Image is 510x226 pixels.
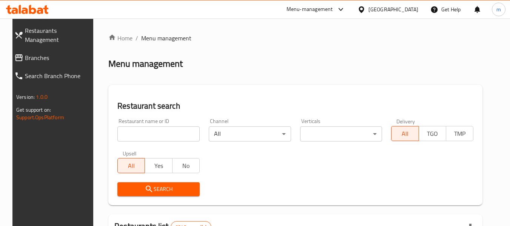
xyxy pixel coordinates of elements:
[16,105,51,115] span: Get support on:
[449,128,470,139] span: TMP
[419,126,446,141] button: TGO
[25,53,92,62] span: Branches
[394,128,416,139] span: All
[16,112,64,122] a: Support.OpsPlatform
[209,126,291,141] div: All
[117,158,145,173] button: All
[136,34,138,43] li: /
[287,5,333,14] div: Menu-management
[8,22,98,49] a: Restaurants Management
[25,26,92,44] span: Restaurants Management
[176,160,197,171] span: No
[117,100,473,112] h2: Restaurant search
[496,5,501,14] span: m
[16,92,35,102] span: Version:
[123,151,137,156] label: Upsell
[172,158,200,173] button: No
[141,34,191,43] span: Menu management
[108,58,183,70] h2: Menu management
[145,158,172,173] button: Yes
[8,49,98,67] a: Branches
[121,160,142,171] span: All
[8,67,98,85] a: Search Branch Phone
[108,34,482,43] nav: breadcrumb
[108,34,133,43] a: Home
[391,126,419,141] button: All
[117,182,200,196] button: Search
[25,71,92,80] span: Search Branch Phone
[123,184,194,194] span: Search
[396,118,415,124] label: Delivery
[36,92,48,102] span: 1.0.0
[300,126,382,141] div: ​
[148,160,169,171] span: Yes
[368,5,418,14] div: [GEOGRAPHIC_DATA]
[117,126,200,141] input: Search for restaurant name or ID..
[446,126,473,141] button: TMP
[422,128,443,139] span: TGO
